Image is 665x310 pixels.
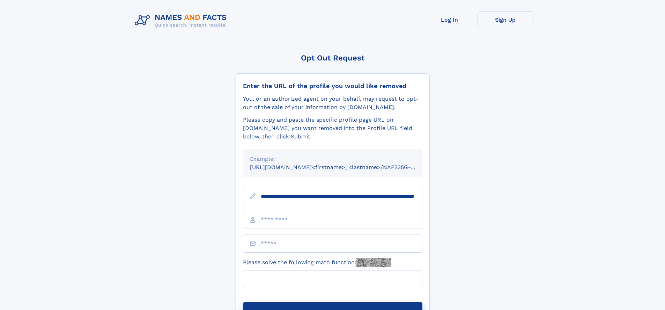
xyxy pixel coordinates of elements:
[243,95,422,111] div: You, or an authorized agent on your behalf, may request to opt-out of the sale of your informatio...
[478,11,533,28] a: Sign Up
[250,155,415,163] div: Example:
[132,11,232,30] img: Logo Names and Facts
[422,11,478,28] a: Log In
[243,82,422,90] div: Enter the URL of the profile you would like removed
[250,164,436,171] small: [URL][DOMAIN_NAME]<firstname>_<lastname>/NAF325G-xxxxxxxx
[243,116,422,141] div: Please copy and paste the specific profile page URL on [DOMAIN_NAME] you want removed into the Pr...
[243,258,391,267] label: Please solve the following math function:
[236,53,430,62] div: Opt Out Request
